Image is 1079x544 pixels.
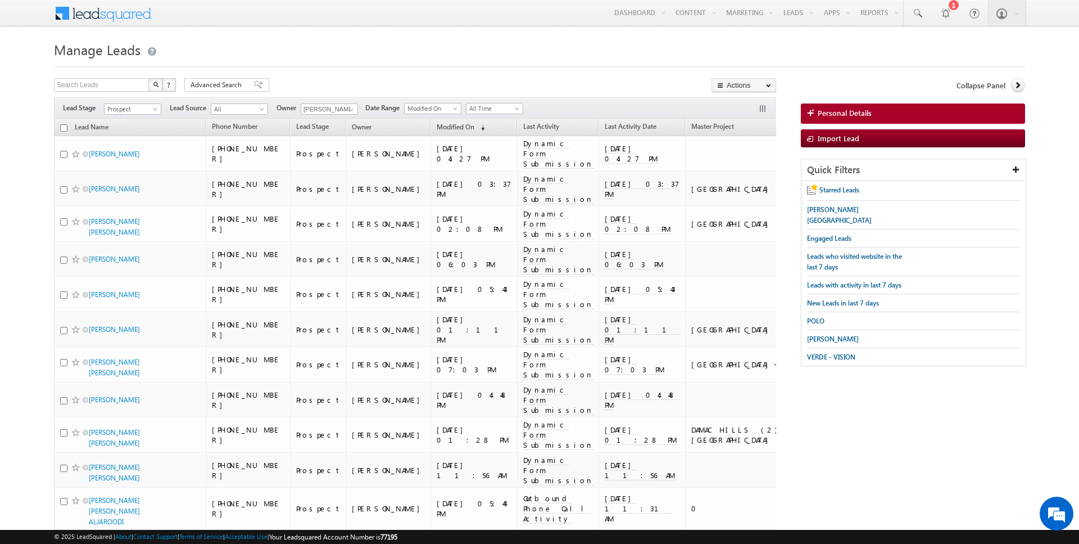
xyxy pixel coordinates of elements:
a: [PERSON_NAME] [89,395,140,404]
span: [DATE] 02:08 PM [605,214,670,234]
span: [DATE] 11:56 AM [605,460,675,480]
span: Prospect [105,104,158,114]
div: [PERSON_NAME] [352,289,425,299]
span: All Time [466,104,520,114]
span: Master Project [691,122,734,131]
span: 77195 [380,533,397,541]
div: [DATE] 01:11 PM [437,314,512,345]
div: [GEOGRAPHIC_DATA] [691,184,797,194]
span: [DATE] 11:31 AM [605,493,672,524]
div: [GEOGRAPHIC_DATA] [691,325,797,335]
div: [PHONE_NUMBER] [212,179,285,199]
a: [PERSON_NAME] [PERSON_NAME] ALJAROODI [89,496,140,526]
input: Type to Search [301,104,358,115]
span: Starred Leads [819,186,859,194]
a: Contact Support [133,533,178,540]
a: [PERSON_NAME] [89,255,140,263]
div: [PHONE_NUMBER] [212,320,285,340]
span: [DATE] 07:03 PM [605,354,664,375]
span: Owner [352,123,371,131]
a: [PERSON_NAME] [PERSON_NAME] [89,217,140,236]
span: Your Leadsquared Account Number is [269,533,397,541]
span: Phone Number [212,122,257,131]
div: [DATE] 05:44 PM [437,498,512,519]
div: [PHONE_NUMBER] [212,214,285,234]
span: POLO [807,317,824,325]
span: Date Range [365,103,404,113]
div: Prospect [296,325,341,335]
div: [PHONE_NUMBER] [212,143,285,164]
span: Dynamic Form Submission [523,455,593,485]
a: [PERSON_NAME] [89,325,140,334]
div: Quick Filters [801,159,1026,181]
span: Dynamic Form Submission [523,420,593,450]
span: ? [167,80,172,89]
span: Dynamic Form Submission [523,174,593,204]
a: Modified On [404,103,461,114]
div: [PHONE_NUMBER] [212,354,285,375]
span: Dynamic Form Submission [523,244,593,275]
div: Prospect [296,184,341,194]
span: Lead Source [170,103,211,113]
div: [PHONE_NUMBER] [212,460,285,480]
span: Dynamic Form Submission [523,209,593,239]
div: [PERSON_NAME] [352,395,425,405]
span: [DATE] 04:27 PM [605,143,658,164]
span: [PERSON_NAME][GEOGRAPHIC_DATA] [807,205,872,224]
span: [DATE] 05:43 PM [605,284,675,304]
span: Outbound Phone Call Activity [523,493,592,524]
div: [PERSON_NAME] [352,149,425,159]
span: Owner [276,103,301,113]
span: Advanced Search [191,80,245,90]
input: Check all records [60,124,67,132]
a: [PERSON_NAME] [PERSON_NAME] [89,358,140,377]
a: All [211,104,268,115]
div: [DATE] 06:03 PM [437,249,512,269]
a: Phone Number [206,120,263,135]
span: [DATE] 06:03 PM [605,249,663,269]
div: [DATE] 05:43 PM [437,284,512,304]
a: Modified On (sorted descending) [431,120,491,135]
div: Prospect [296,503,341,514]
a: [PERSON_NAME] [89,290,140,299]
span: Dynamic Form Submission [523,385,593,415]
span: All [211,104,265,114]
span: Engaged Leads [807,234,851,242]
img: Search [153,82,158,87]
button: ? [162,78,176,92]
div: Prospect [296,430,341,440]
div: Prospect [296,359,341,370]
span: Lead Stage [63,103,104,113]
a: [PERSON_NAME] [PERSON_NAME] [89,463,140,482]
span: Modified On [437,123,474,131]
div: [GEOGRAPHIC_DATA] [691,219,797,229]
a: Lead Name [69,121,114,136]
span: [DATE] 03:37 PM [605,179,679,199]
button: Actions [711,78,776,92]
div: [DATE] 02:08 PM [437,214,512,234]
div: [DATE] 07:03 PM [437,354,512,375]
a: Last Activity Date [599,120,662,135]
div: Prospect [296,254,341,264]
div: 0 [691,503,797,514]
span: © 2025 LeadSquared | | | | | [54,532,397,542]
div: [PHONE_NUMBER] [212,284,285,304]
span: VERDE - VISION [807,353,855,361]
a: Personal Details [801,104,1025,124]
div: Prospect [296,149,341,159]
div: [DATE] 04:48 PM [437,390,512,410]
div: Prospect [296,289,341,299]
span: [DATE] 01:28 PM [605,425,677,445]
span: Dynamic Form Submission [523,279,593,309]
div: Prospect [296,465,341,475]
span: [DATE] 04:48 PM [605,390,676,410]
div: [PHONE_NUMBER] [212,390,285,410]
div: [PHONE_NUMBER] [212,425,285,445]
div: [PHONE_NUMBER] [212,249,285,269]
div: [PERSON_NAME] [352,254,425,264]
a: [PERSON_NAME] [PERSON_NAME] [89,428,140,447]
span: Modified On [405,104,458,114]
span: Dynamic Form Submission [523,349,593,380]
div: [PERSON_NAME] [352,325,425,335]
span: (sorted descending) [476,123,485,132]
